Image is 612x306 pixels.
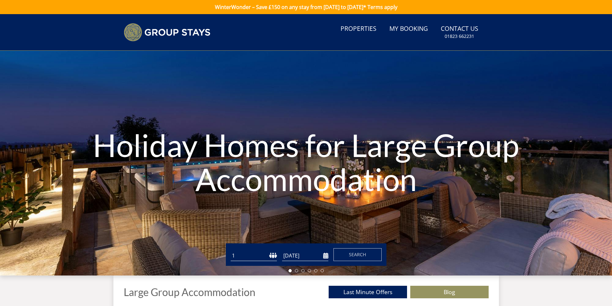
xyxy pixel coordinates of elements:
[410,286,489,298] a: Blog
[329,286,407,298] a: Last Minute Offers
[387,22,430,36] a: My Booking
[338,22,379,36] a: Properties
[124,23,210,41] img: Group Stays
[92,115,520,209] h1: Holiday Homes for Large Group Accommodation
[349,251,366,258] span: Search
[282,250,328,261] input: Arrival Date
[445,33,474,39] small: 01823 662231
[333,248,382,261] button: Search
[124,286,255,298] h1: Large Group Accommodation
[438,22,481,43] a: Contact Us01823 662231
